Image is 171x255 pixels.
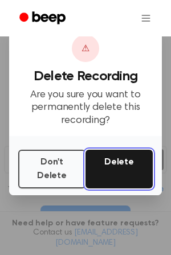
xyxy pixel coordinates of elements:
div: ⚠ [72,35,99,62]
button: Delete [85,150,153,188]
p: Are you sure you want to permanently delete this recording? [18,89,153,127]
a: Beep [11,7,76,30]
button: Open menu [132,5,160,32]
button: Don't Delete [18,150,85,188]
h3: Delete Recording [18,69,153,84]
